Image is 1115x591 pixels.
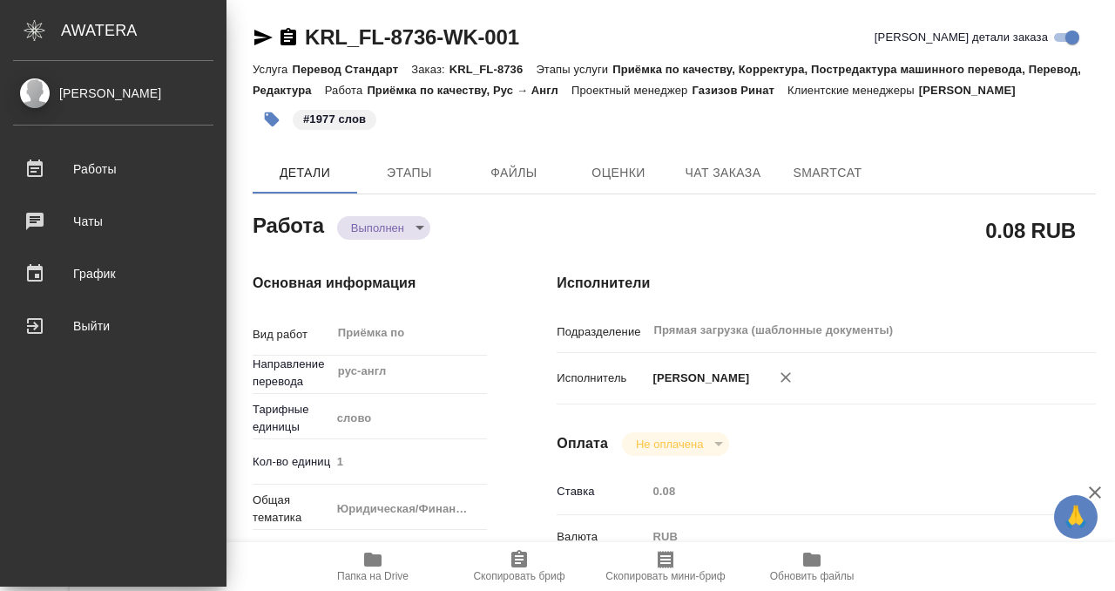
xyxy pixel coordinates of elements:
div: [PERSON_NAME] [13,84,213,103]
button: Скопировать мини-бриф [592,542,739,591]
p: #1977 слов [303,111,366,128]
button: Выполнен [346,221,409,235]
h2: Работа [253,208,324,240]
p: [PERSON_NAME] [919,84,1029,97]
div: Выйти [13,313,213,339]
a: График [4,252,222,295]
span: Папка на Drive [337,570,409,582]
p: Работа [325,84,368,97]
span: 🙏 [1061,499,1091,535]
div: слово [331,404,489,433]
span: Скопировать бриф [473,570,564,582]
p: Кол-во единиц [253,453,331,471]
div: Выполнен [622,432,729,456]
button: Скопировать ссылку [278,27,299,48]
a: Выйти [4,304,222,348]
span: SmartCat [786,162,869,184]
span: [PERSON_NAME] детали заказа [875,29,1048,46]
h4: Исполнители [557,273,1096,294]
div: Чаты [13,208,213,234]
h4: Оплата [557,433,608,454]
button: Папка на Drive [300,542,446,591]
p: Клиентские менеджеры [787,84,919,97]
p: KRL_FL-8736 [449,63,537,76]
p: [PERSON_NAME] [646,370,749,387]
p: Тарифные единицы [253,401,331,436]
div: Личные документы [331,538,489,567]
p: Газизов Ринат [692,84,787,97]
div: RUB [646,522,1051,552]
p: Заказ: [411,63,449,76]
a: Работы [4,147,222,191]
span: Чат заказа [681,162,765,184]
span: 1977 слов [291,111,378,126]
p: Приёмка по качеству, Корректура, Постредактура машинного перевода, Перевод, Редактура [253,63,1081,97]
div: Работы [13,156,213,182]
span: Обновить файлы [770,570,855,582]
a: KRL_FL-8736-WK-001 [305,25,519,49]
p: Валюта [557,528,646,546]
p: Услуга [253,63,292,76]
span: Детали [263,162,347,184]
button: Скопировать бриф [446,542,592,591]
input: Пустое поле [331,449,488,474]
p: Исполнитель [557,370,646,387]
input: Пустое поле [646,479,1051,504]
div: AWATERA [61,13,226,48]
button: Не оплачена [631,437,708,452]
span: Скопировать мини-бриф [605,570,725,582]
p: Перевод Стандарт [292,63,411,76]
p: Этапы услуги [536,63,612,76]
span: Файлы [472,162,556,184]
button: Удалить исполнителя [767,358,805,397]
h2: 0.08 RUB [985,215,1076,245]
span: Оценки [577,162,660,184]
button: Обновить файлы [739,542,885,591]
a: Чаты [4,200,222,243]
button: Добавить тэг [253,100,291,139]
p: Ставка [557,483,646,500]
button: Скопировать ссылку для ЯМессенджера [253,27,274,48]
div: Юридическая/Финансовая [331,494,489,524]
h4: Основная информация [253,273,487,294]
div: Выполнен [337,216,430,240]
p: Общая тематика [253,492,331,526]
p: Подразделение [557,323,646,341]
p: Проектный менеджер [571,84,692,97]
p: Вид работ [253,326,331,343]
button: 🙏 [1054,495,1098,539]
p: Направление перевода [253,356,331,391]
div: График [13,261,213,287]
p: Приёмка по качеству, Рус → Англ [367,84,571,97]
span: Этапы [368,162,451,184]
